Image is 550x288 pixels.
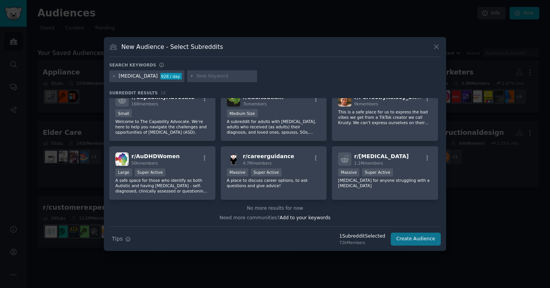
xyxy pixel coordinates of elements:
div: [MEDICAL_DATA] [119,73,158,80]
span: 168 members [131,102,158,106]
div: Massive [227,168,248,176]
span: 1.1M members [354,161,383,165]
span: Add to your keywords [280,215,330,220]
span: 7k members [243,102,267,106]
span: r/ careerguidance [243,153,294,159]
p: A place to discuss career options, to ask questions and give advice! [227,178,321,188]
span: Tips [112,235,123,243]
p: A subreddit for adults with [MEDICAL_DATA], adults who received (as adults) their diagnosis, and ... [227,119,321,135]
h3: Search keywords [109,62,156,68]
div: 928 / day [160,73,182,80]
h3: New Audience - Select Subreddits [121,43,223,51]
button: Create Audience [391,233,441,246]
span: r/ PerfectlyKelsey_Snark [354,94,426,100]
div: Super Active [135,168,166,176]
span: r/ CapabilityAdvocate [131,94,194,100]
span: r/ adultautism [243,94,284,100]
span: 18 [160,91,166,95]
span: Subreddit Results [109,90,158,95]
div: Super Active [362,168,393,176]
p: This is a safe place for us to express the bad vibes we get from a TikTok creator we call Krusty.... [338,109,432,125]
button: Tips [109,232,133,246]
div: Super Active [251,168,282,176]
div: Massive [338,168,359,176]
img: careerguidance [227,152,240,166]
div: Need more communities? [109,212,441,222]
span: 4.7M members [243,161,272,165]
p: Welcome to The Capability Advocate. We're here to help you navigate the challenges and opportunit... [115,119,209,135]
div: Medium Size [227,109,258,117]
span: r/ [MEDICAL_DATA] [354,153,409,159]
div: 1 Subreddit Selected [339,233,385,240]
img: PerfectlyKelsey_Snark [338,93,351,107]
span: 9k members [354,102,378,106]
img: adultautism [227,93,240,107]
span: 50k members [131,161,158,165]
p: A safe space for those who identify as both Autistic and having [MEDICAL_DATA] - self-diagnosed, ... [115,178,209,194]
div: Small [115,109,132,117]
input: New Keyword [196,73,254,80]
img: AuDHDWomen [115,152,129,166]
span: r/ AuDHDWomen [131,153,180,159]
p: [MEDICAL_DATA] for anyone struggling with a [MEDICAL_DATA] [338,178,432,188]
div: 72k Members [339,240,385,245]
div: No more results for now [109,205,441,212]
div: Large [115,168,132,176]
